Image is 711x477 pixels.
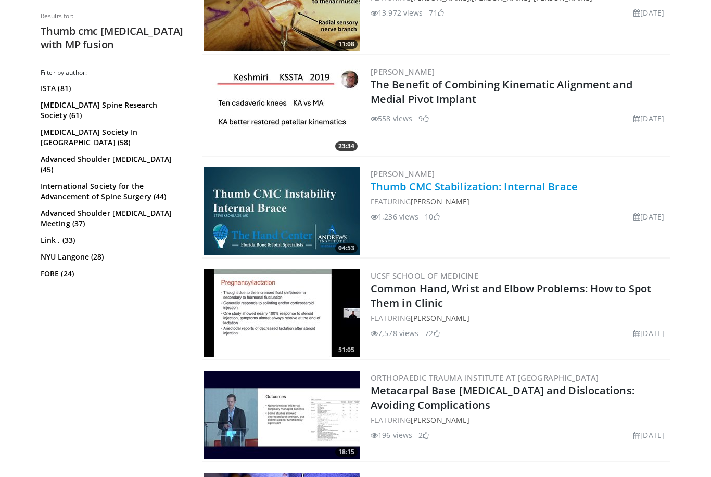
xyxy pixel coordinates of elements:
[335,141,358,151] span: 23:34
[371,415,668,426] div: FEATURING
[633,7,664,18] li: [DATE]
[41,100,184,121] a: [MEDICAL_DATA] Spine Research Society (61)
[371,281,651,310] a: Common Hand, Wrist and Elbow Problems: How to Spot Them in Clinic
[418,430,429,441] li: 2
[633,430,664,441] li: [DATE]
[371,113,412,124] li: 558 views
[41,154,184,175] a: Advanced Shoulder [MEDICAL_DATA] (45)
[371,67,435,77] a: [PERSON_NAME]
[371,430,412,441] li: 196 views
[204,65,360,153] a: 23:34
[371,211,418,222] li: 1,236 views
[41,127,184,148] a: [MEDICAL_DATA] Society In [GEOGRAPHIC_DATA] (58)
[429,7,443,18] li: 71
[411,197,469,207] a: [PERSON_NAME]
[633,328,664,339] li: [DATE]
[41,12,186,20] p: Results for:
[41,208,184,229] a: Advanced Shoulder [MEDICAL_DATA] Meeting (37)
[371,313,668,324] div: FEATURING
[204,269,360,357] a: 51:05
[204,167,360,255] img: 0b2d0611-18f8-4f03-a620-42770c2f4c97.300x170_q85_crop-smart_upscale.jpg
[371,7,423,18] li: 13,972 views
[41,24,186,51] h2: Thumb cmc [MEDICAL_DATA] with MP fusion
[371,196,668,207] div: FEATURING
[371,383,634,412] a: Metacarpal Base [MEDICAL_DATA] and Dislocations: Avoiding Complications
[411,415,469,425] a: [PERSON_NAME]
[41,268,184,279] a: FORE (24)
[204,269,360,357] img: 8a80b912-e7da-4adf-b05d-424f1ac09a1c.300x170_q85_crop-smart_upscale.jpg
[371,179,578,194] a: Thumb CMC Stabilization: Internal Brace
[204,371,360,459] img: 7edf8c0b-9ff0-4f21-b1a8-e83b9a96798a.300x170_q85_crop-smart_upscale.jpg
[204,167,360,255] a: 04:53
[425,211,439,222] li: 10
[335,243,358,253] span: 04:53
[204,371,360,459] a: 18:15
[335,447,358,457] span: 18:15
[371,78,632,106] a: The Benefit of Combining Kinematic Alignment and Medial Pivot Implant
[425,328,439,339] li: 72
[41,235,184,246] a: Link . (33)
[633,211,664,222] li: [DATE]
[335,345,358,355] span: 51:05
[41,252,184,262] a: NYU Langone (28)
[411,313,469,323] a: [PERSON_NAME]
[41,69,186,77] h3: Filter by author:
[335,40,358,49] span: 11:08
[633,113,664,124] li: [DATE]
[371,169,435,179] a: [PERSON_NAME]
[418,113,429,124] li: 9
[41,83,184,94] a: ISTA (81)
[371,270,478,281] a: UCSF School of Medicine
[204,65,360,153] img: 85b02d79-43dc-4f19-b6de-a1047c4bd861.300x170_q85_crop-smart_upscale.jpg
[371,372,599,383] a: Orthopaedic Trauma Institute at [GEOGRAPHIC_DATA]
[371,328,418,339] li: 7,578 views
[41,181,184,202] a: International Society for the Advancement of Spine Surgery (44)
